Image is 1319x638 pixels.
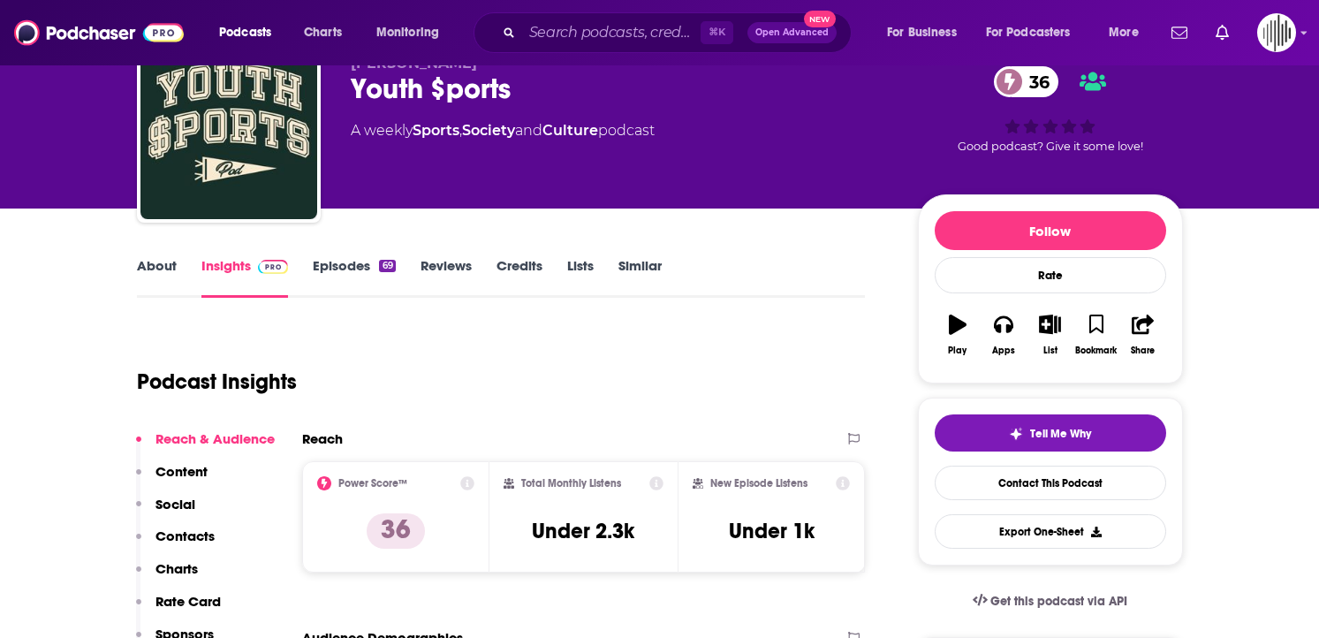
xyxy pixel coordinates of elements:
[140,42,317,219] img: Youth $ports
[974,19,1096,47] button: open menu
[302,430,343,447] h2: Reach
[935,211,1166,250] button: Follow
[155,528,215,544] p: Contacts
[376,20,439,45] span: Monitoring
[1131,346,1155,356] div: Share
[747,22,837,43] button: Open AdvancedNew
[948,346,967,356] div: Play
[379,260,395,272] div: 69
[935,303,981,367] button: Play
[935,257,1166,293] div: Rate
[1257,13,1296,52] img: User Profile
[701,21,733,44] span: ⌘ K
[1073,303,1119,367] button: Bookmark
[421,257,472,298] a: Reviews
[981,303,1027,367] button: Apps
[1027,303,1073,367] button: List
[136,560,198,593] button: Charts
[1043,346,1057,356] div: List
[155,593,221,610] p: Rate Card
[959,580,1142,623] a: Get this podcast via API
[755,28,829,37] span: Open Advanced
[875,19,979,47] button: open menu
[490,12,868,53] div: Search podcasts, credits, & more...
[1209,18,1236,48] a: Show notifications dropdown
[136,528,215,560] button: Contacts
[990,594,1127,609] span: Get this podcast via API
[710,477,807,490] h2: New Episode Listens
[462,122,515,139] a: Society
[1109,20,1139,45] span: More
[136,430,275,463] button: Reach & Audience
[137,368,297,395] h1: Podcast Insights
[367,513,425,549] p: 36
[1009,427,1023,441] img: tell me why sparkle
[515,122,542,139] span: and
[155,463,208,480] p: Content
[935,414,1166,452] button: tell me why sparkleTell Me Why
[542,122,598,139] a: Culture
[137,257,177,298] a: About
[1257,13,1296,52] span: Logged in as gpg2
[219,20,271,45] span: Podcasts
[14,16,184,49] img: Podchaser - Follow, Share and Rate Podcasts
[992,346,1015,356] div: Apps
[364,19,462,47] button: open menu
[201,257,289,298] a: InsightsPodchaser Pro
[459,122,462,139] span: ,
[1257,13,1296,52] button: Show profile menu
[958,140,1143,153] span: Good podcast? Give it some love!
[155,496,195,513] p: Social
[304,20,342,45] span: Charts
[292,19,352,47] a: Charts
[136,593,221,626] button: Rate Card
[136,463,208,496] button: Content
[136,496,195,528] button: Social
[935,514,1166,549] button: Export One-Sheet
[1119,303,1165,367] button: Share
[497,257,542,298] a: Credits
[313,257,395,298] a: Episodes69
[521,477,621,490] h2: Total Monthly Listens
[729,518,815,544] h3: Under 1k
[994,66,1058,97] a: 36
[1030,427,1091,441] span: Tell Me Why
[351,120,655,141] div: A weekly podcast
[986,20,1071,45] span: For Podcasters
[155,560,198,577] p: Charts
[413,122,459,139] a: Sports
[338,477,407,490] h2: Power Score™
[155,430,275,447] p: Reach & Audience
[1075,346,1117,356] div: Bookmark
[618,257,662,298] a: Similar
[918,55,1183,164] div: 36Good podcast? Give it some love!
[935,466,1166,500] a: Contact This Podcast
[522,19,701,47] input: Search podcasts, credits, & more...
[567,257,594,298] a: Lists
[532,518,634,544] h3: Under 2.3k
[1164,18,1194,48] a: Show notifications dropdown
[1012,66,1058,97] span: 36
[1096,19,1161,47] button: open menu
[258,260,289,274] img: Podchaser Pro
[804,11,836,27] span: New
[207,19,294,47] button: open menu
[887,20,957,45] span: For Business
